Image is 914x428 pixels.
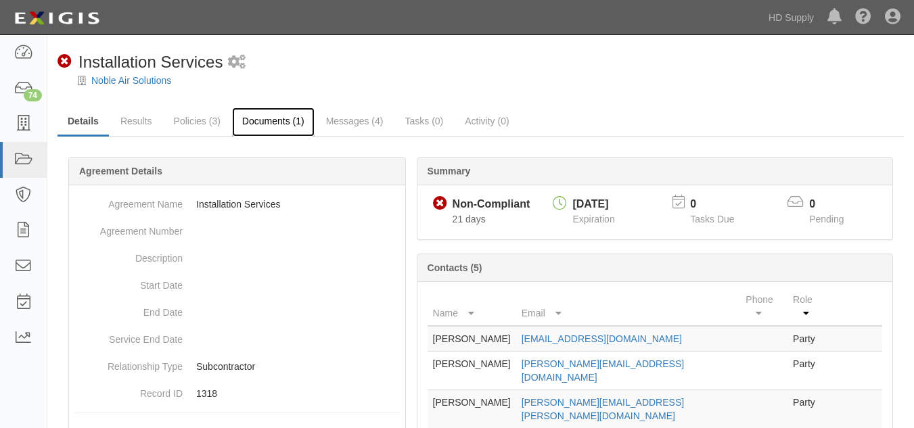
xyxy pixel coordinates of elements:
b: Agreement Details [79,166,162,176]
dt: Service End Date [74,326,183,346]
dt: Relationship Type [74,353,183,373]
th: Name [428,287,516,326]
a: Messages (4) [316,108,394,135]
i: Help Center - Complianz [855,9,871,26]
dt: Record ID [74,380,183,400]
span: Tasks Due [690,214,734,224]
a: Tasks (0) [394,108,453,135]
a: [EMAIL_ADDRESS][DOMAIN_NAME] [522,333,682,344]
i: 2 scheduled workflows [228,55,246,70]
a: Noble Air Solutions [91,75,171,86]
i: Non-Compliant [58,55,72,69]
td: Party [787,326,828,352]
div: Non-Compliant [453,197,530,212]
th: Phone [740,287,787,326]
td: [PERSON_NAME] [428,352,516,390]
div: 74 [24,89,42,101]
dd: Subcontractor [74,353,400,380]
a: Documents (1) [232,108,315,137]
dt: Agreement Number [74,218,183,238]
p: 0 [690,197,751,212]
b: Summary [428,166,471,176]
a: [PERSON_NAME][EMAIL_ADDRESS][PERSON_NAME][DOMAIN_NAME] [522,397,684,421]
div: [DATE] [572,197,614,212]
span: Expiration [572,214,614,224]
b: Contacts (5) [428,262,482,273]
th: Role [787,287,828,326]
a: [PERSON_NAME][EMAIL_ADDRESS][DOMAIN_NAME] [522,358,684,383]
a: Details [58,108,109,137]
dt: Start Date [74,272,183,292]
p: 0 [809,197,861,212]
div: Installation Services [58,51,223,74]
td: [PERSON_NAME] [428,326,516,352]
img: logo-5460c22ac91f19d4615b14bd174203de0afe785f0fc80cf4dbbc73dc1793850b.png [10,6,104,30]
p: 1318 [196,387,400,400]
dd: Installation Services [74,191,400,218]
dt: Agreement Name [74,191,183,211]
i: Non-Compliant [433,197,447,211]
span: Installation Services [78,53,223,71]
a: Policies (3) [164,108,231,135]
span: Pending [809,214,844,224]
a: HD Supply [762,4,821,31]
dt: End Date [74,299,183,319]
th: Email [516,287,741,326]
dt: Description [74,245,183,265]
span: Since 09/22/2025 [453,214,486,224]
td: Party [787,352,828,390]
a: Results [110,108,162,135]
a: Activity (0) [455,108,519,135]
